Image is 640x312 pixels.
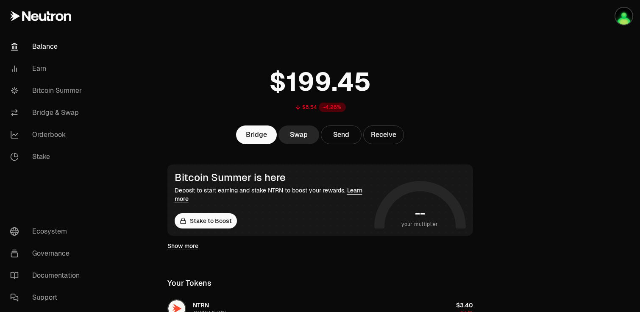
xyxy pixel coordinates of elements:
[3,58,92,80] a: Earn
[615,8,632,25] img: jujiapapa
[3,124,92,146] a: Orderbook
[302,104,317,111] div: $8.54
[3,80,92,102] a: Bitcoin Summer
[3,146,92,168] a: Stake
[3,102,92,124] a: Bridge & Swap
[3,287,92,309] a: Support
[3,242,92,265] a: Governance
[319,103,346,112] div: -4.28%
[175,172,371,184] div: Bitcoin Summer is here
[321,125,362,144] button: Send
[3,265,92,287] a: Documentation
[175,213,237,228] a: Stake to Boost
[236,125,277,144] a: Bridge
[415,206,425,220] h1: --
[363,125,404,144] button: Receive
[401,220,438,228] span: your multiplier
[456,301,473,309] span: $3.40
[193,301,209,309] span: NTRN
[278,125,319,144] a: Swap
[3,36,92,58] a: Balance
[175,186,371,203] div: Deposit to start earning and stake NTRN to boost your rewards.
[167,242,198,250] a: Show more
[3,220,92,242] a: Ecosystem
[167,277,211,289] div: Your Tokens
